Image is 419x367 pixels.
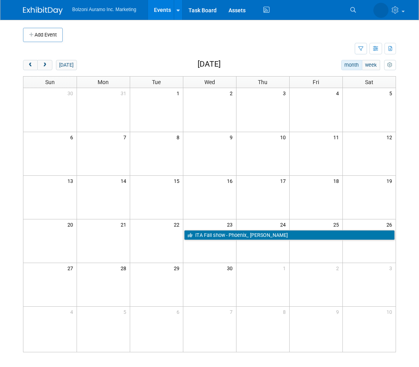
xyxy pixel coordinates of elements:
[282,307,289,317] span: 8
[384,60,396,70] button: myCustomButton
[333,132,342,142] span: 11
[67,263,77,273] span: 27
[67,219,77,229] span: 20
[69,307,77,317] span: 4
[176,307,183,317] span: 6
[198,60,221,69] h2: [DATE]
[388,88,396,98] span: 5
[388,263,396,273] span: 3
[333,219,342,229] span: 25
[226,219,236,229] span: 23
[313,79,319,85] span: Fri
[123,132,130,142] span: 7
[335,88,342,98] span: 4
[173,219,183,229] span: 22
[37,60,52,70] button: next
[72,7,136,12] span: Bolzoni Auramo Inc. Marketing
[279,132,289,142] span: 10
[258,79,267,85] span: Thu
[204,79,215,85] span: Wed
[23,7,63,15] img: ExhibitDay
[282,88,289,98] span: 3
[67,88,77,98] span: 30
[226,176,236,186] span: 16
[279,176,289,186] span: 17
[229,132,236,142] span: 9
[184,230,395,240] a: ITA Fall show - Phoenix_ [PERSON_NAME]
[176,132,183,142] span: 8
[279,219,289,229] span: 24
[120,88,130,98] span: 31
[69,132,77,142] span: 6
[23,28,63,42] button: Add Event
[226,263,236,273] span: 30
[386,176,396,186] span: 19
[120,176,130,186] span: 14
[386,132,396,142] span: 12
[282,263,289,273] span: 1
[176,88,183,98] span: 1
[120,263,130,273] span: 28
[229,88,236,98] span: 2
[373,3,388,18] img: Casey Coats
[386,219,396,229] span: 26
[229,307,236,317] span: 7
[335,307,342,317] span: 9
[56,60,77,70] button: [DATE]
[173,263,183,273] span: 29
[152,79,161,85] span: Tue
[335,263,342,273] span: 2
[333,176,342,186] span: 18
[365,79,373,85] span: Sat
[173,176,183,186] span: 15
[98,79,109,85] span: Mon
[123,307,130,317] span: 5
[120,219,130,229] span: 21
[362,60,380,70] button: week
[67,176,77,186] span: 13
[386,307,396,317] span: 10
[23,60,38,70] button: prev
[45,79,55,85] span: Sun
[387,63,392,68] i: Personalize Calendar
[341,60,362,70] button: month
